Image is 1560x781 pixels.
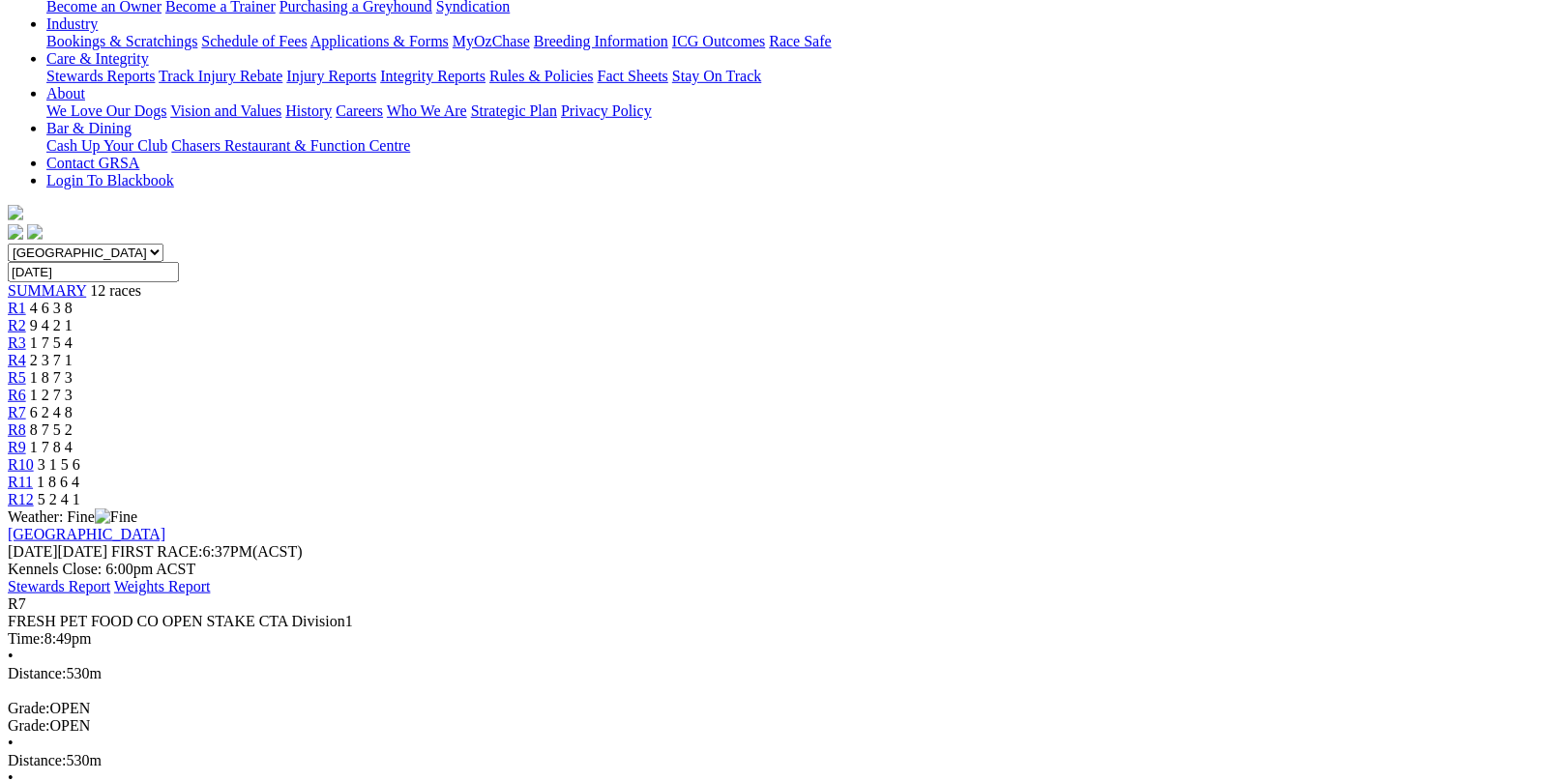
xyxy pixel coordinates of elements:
[30,352,73,368] span: 2 3 7 1
[8,262,179,282] input: Select date
[380,68,486,84] a: Integrity Reports
[8,508,137,525] span: Weather: Fine
[8,387,26,403] a: R6
[46,137,167,154] a: Cash Up Your Club
[46,155,139,171] a: Contact GRSA
[46,137,1552,155] div: Bar & Dining
[8,561,1552,578] div: Kennels Close: 6:00pm ACST
[201,33,307,49] a: Schedule of Fees
[46,15,98,32] a: Industry
[95,508,137,526] img: Fine
[171,137,410,154] a: Chasers Restaurant & Function Centre
[8,735,14,751] span: •
[8,205,23,220] img: logo-grsa-white.png
[30,439,73,455] span: 1 7 8 4
[30,369,73,386] span: 1 8 7 3
[534,33,668,49] a: Breeding Information
[30,404,73,420] span: 6 2 4 8
[38,456,80,473] span: 3 1 5 6
[114,578,211,594] a: Weights Report
[46,120,132,136] a: Bar & Dining
[46,68,1552,85] div: Care & Integrity
[285,102,332,119] a: History
[8,369,26,386] a: R5
[8,282,86,299] a: SUMMARY
[8,317,26,333] a: R2
[8,700,50,716] span: Grade:
[46,102,166,119] a: We Love Our Dogs
[8,439,26,455] a: R9
[30,421,73,438] span: 8 7 5 2
[489,68,594,84] a: Rules & Policies
[8,630,44,647] span: Time:
[46,33,197,49] a: Bookings & Scratchings
[8,300,26,316] a: R1
[30,317,73,333] span: 9 4 2 1
[8,421,26,438] a: R8
[387,102,467,119] a: Who We Are
[159,68,282,84] a: Track Injury Rebate
[8,717,50,734] span: Grade:
[37,474,79,490] span: 1 8 6 4
[769,33,831,49] a: Race Safe
[471,102,557,119] a: Strategic Plan
[46,172,174,188] a: Login To Blackbook
[170,102,281,119] a: Vision and Values
[90,282,141,299] span: 12 races
[8,352,26,368] a: R4
[310,33,449,49] a: Applications & Forms
[672,33,765,49] a: ICG Outcomes
[46,85,85,101] a: About
[46,50,149,67] a: Care & Integrity
[111,543,303,560] span: 6:37PM(ACST)
[46,68,155,84] a: Stewards Reports
[8,334,26,351] a: R3
[111,543,202,560] span: FIRST RACE:
[30,387,73,403] span: 1 2 7 3
[8,752,1552,769] div: 530m
[561,102,652,119] a: Privacy Policy
[30,334,73,351] span: 1 7 5 4
[30,300,73,316] span: 4 6 3 8
[286,68,376,84] a: Injury Reports
[8,613,1552,630] div: FRESH PET FOOD CO OPEN STAKE CTA Division1
[8,648,14,664] span: •
[8,665,66,681] span: Distance:
[672,68,761,84] a: Stay On Track
[8,717,1552,735] div: OPEN
[27,224,43,240] img: twitter.svg
[8,752,66,768] span: Distance:
[8,700,1552,717] div: OPEN
[8,474,33,490] a: R11
[46,102,1552,120] div: About
[8,543,58,560] span: [DATE]
[8,404,26,420] a: R7
[38,491,80,507] span: 5 2 4 1
[336,102,383,119] a: Careers
[8,630,1552,648] div: 8:49pm
[8,578,110,594] a: Stewards Report
[8,456,34,473] a: R10
[598,68,668,84] a: Fact Sheets
[8,491,34,507] a: R12
[8,526,165,542] a: [GEOGRAPHIC_DATA]
[8,543,107,560] span: [DATE]
[453,33,530,49] a: MyOzChase
[8,224,23,240] img: facebook.svg
[8,665,1552,682] div: 530m
[46,33,1552,50] div: Industry
[8,595,26,612] span: R7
